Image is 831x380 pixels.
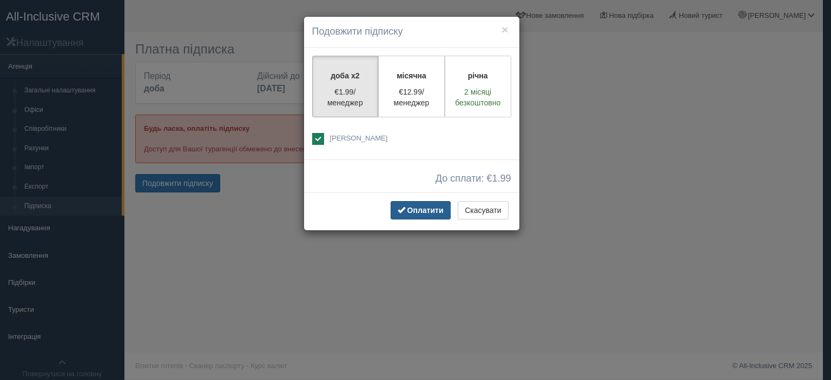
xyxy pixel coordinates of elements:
[458,201,508,219] button: Скасувати
[319,70,372,81] p: доба x2
[452,86,504,108] p: 2 місяці безкоштовно
[385,70,438,81] p: місячна
[452,70,504,81] p: річна
[385,86,438,108] p: €12.99/менеджер
[391,201,451,219] button: Оплатити
[329,134,387,142] span: [PERSON_NAME]
[436,174,511,184] span: До сплати: €
[502,24,508,35] button: ×
[407,206,444,215] span: Оплатити
[312,25,511,39] h4: Подовжити підписку
[319,86,372,108] p: €1.99/менеджер
[492,173,511,184] span: 1.99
